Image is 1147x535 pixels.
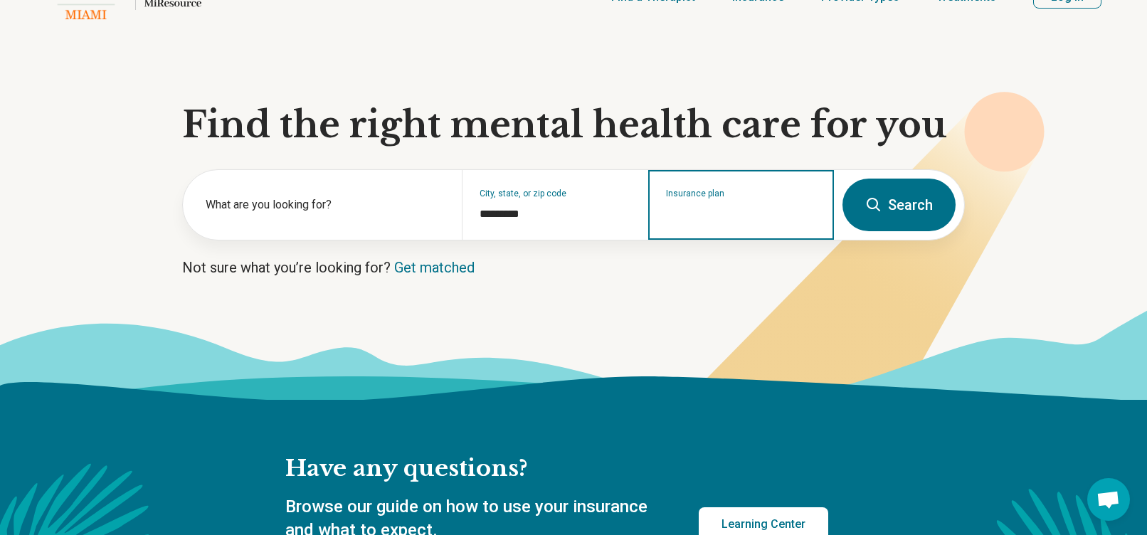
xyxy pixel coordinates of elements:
button: Search [842,179,956,231]
label: What are you looking for? [206,196,445,213]
a: Get matched [394,259,475,276]
p: Not sure what you’re looking for? [182,258,965,277]
div: Open chat [1087,478,1130,521]
h2: Have any questions? [285,454,828,484]
h1: Find the right mental health care for you [182,104,965,147]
